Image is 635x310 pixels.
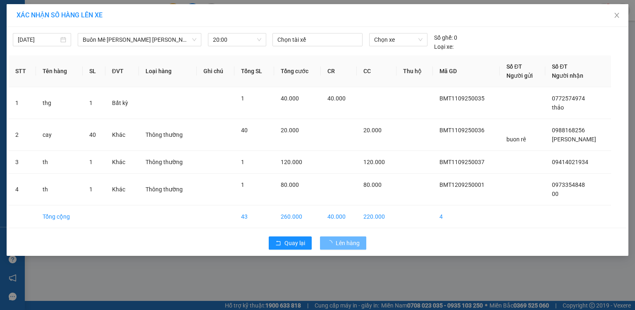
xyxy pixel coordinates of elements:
span: 20.000 [363,127,382,134]
span: 1 [89,186,93,193]
span: 40 [241,127,248,134]
span: BMT1109250036 [439,127,485,134]
button: Close [605,4,628,27]
span: thảo [552,104,564,111]
td: th [36,174,82,205]
td: 43 [234,205,274,228]
span: BMT1109250037 [439,159,485,165]
td: Bất kỳ [105,87,139,119]
td: Thông thường [139,119,197,151]
th: Mã GD [433,55,500,87]
td: Khác [105,151,139,174]
span: BMT1209250001 [439,181,485,188]
span: down [192,37,197,42]
td: Khác [105,119,139,151]
span: 20.000 [281,127,299,134]
span: 40 [89,131,96,138]
span: buon rê [506,136,526,143]
th: Ghi chú [197,55,235,87]
span: Số ĐT [552,63,568,70]
td: Thông thường [139,151,197,174]
td: Tổng cộng [36,205,82,228]
span: close [614,12,620,19]
span: 80.000 [363,181,382,188]
span: 1 [89,100,93,106]
th: CR [321,55,357,87]
th: Tổng SL [234,55,274,87]
span: 20:00 [213,33,261,46]
span: Lên hàng [336,238,360,248]
td: cay [36,119,82,151]
span: 1 [241,159,244,165]
div: 0 [434,33,457,42]
th: ĐVT [105,55,139,87]
span: 1 [241,181,244,188]
span: 00 [552,191,559,197]
span: rollback [275,240,281,247]
span: 09414021934 [552,159,588,165]
th: CC [357,55,396,87]
span: 1 [89,159,93,165]
th: Tổng cước [274,55,321,87]
td: 4 [433,205,500,228]
span: Người nhận [552,72,583,79]
span: 80.000 [281,181,299,188]
td: 3 [9,151,36,174]
span: Quay lại [284,238,305,248]
span: 0973354848 [552,181,585,188]
span: [PERSON_NAME] [552,136,596,143]
span: 1 [241,95,244,102]
th: STT [9,55,36,87]
span: 40.000 [281,95,299,102]
td: Thông thường [139,174,197,205]
button: Lên hàng [320,236,366,250]
td: thg [36,87,82,119]
th: Tên hàng [36,55,82,87]
span: Người gửi [506,72,533,79]
span: 0772574974 [552,95,585,102]
th: Thu hộ [396,55,433,87]
span: Loại xe: [434,42,454,51]
span: Buôn Mê Thuột - Hồ Chí Minh (VIP) [83,33,196,46]
button: rollbackQuay lại [269,236,312,250]
span: BMT1109250035 [439,95,485,102]
span: loading [327,240,336,246]
span: 120.000 [363,159,385,165]
td: 4 [9,174,36,205]
span: XÁC NHẬN SỐ HÀNG LÊN XE [17,11,103,19]
td: 1 [9,87,36,119]
td: 2 [9,119,36,151]
td: Khác [105,174,139,205]
td: th [36,151,82,174]
span: Chọn xe [374,33,422,46]
td: 220.000 [357,205,396,228]
th: Loại hàng [139,55,197,87]
span: 120.000 [281,159,302,165]
span: 0988168256 [552,127,585,134]
span: Số ĐT [506,63,522,70]
td: 260.000 [274,205,321,228]
td: 40.000 [321,205,357,228]
span: 40.000 [327,95,346,102]
th: SL [83,55,105,87]
input: 11/09/2025 [18,35,59,44]
span: Số ghế: [434,33,453,42]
